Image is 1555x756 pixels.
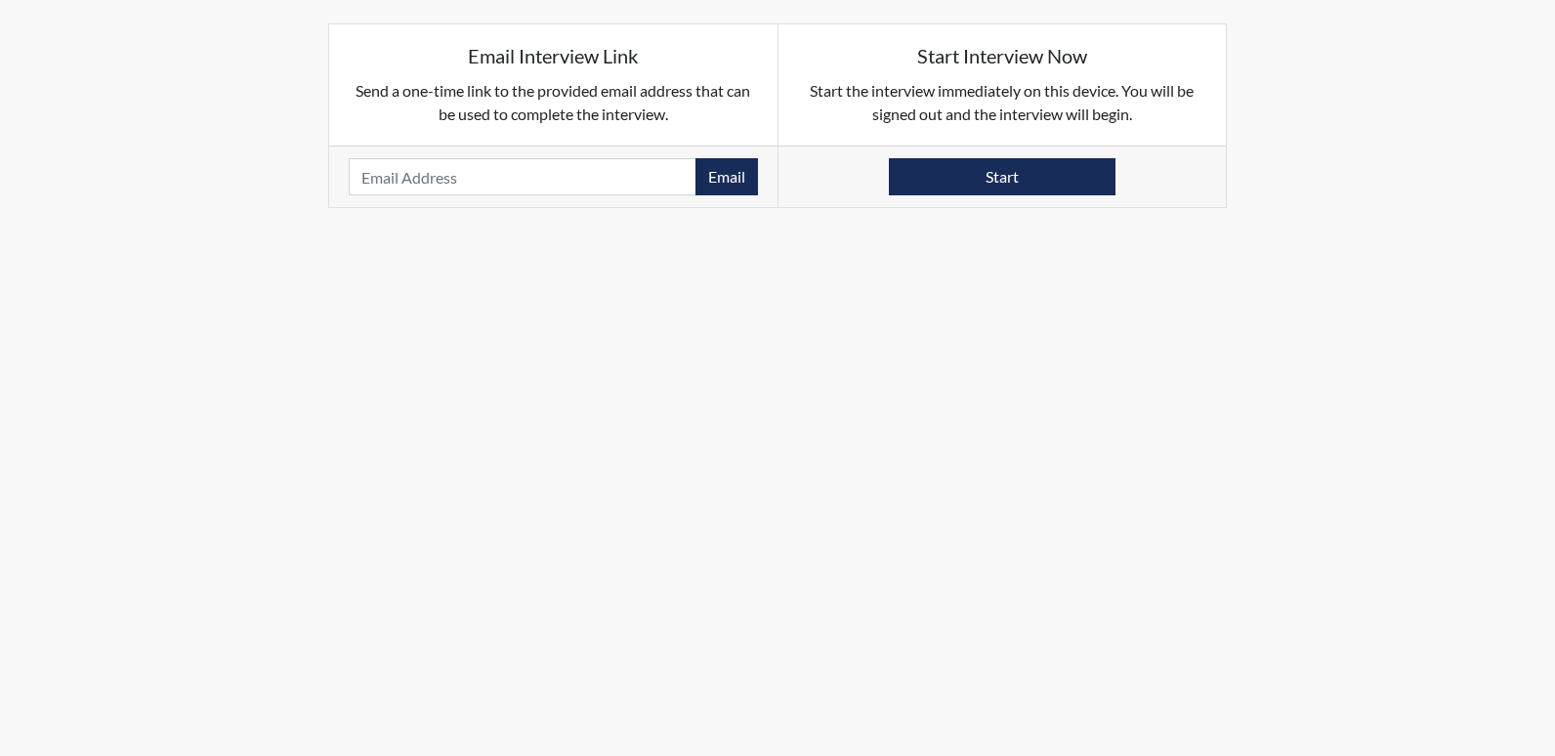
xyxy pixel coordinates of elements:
[798,79,1207,126] p: Start the interview immediately on this device. You will be signed out and the interview will begin.
[349,79,758,126] p: Send a one-time link to the provided email address that can be used to complete the interview.
[349,44,758,67] h5: Email Interview Link
[889,158,1115,195] button: Start
[349,158,696,195] input: Email Address
[695,158,758,195] button: Email
[798,44,1207,67] h5: Start Interview Now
